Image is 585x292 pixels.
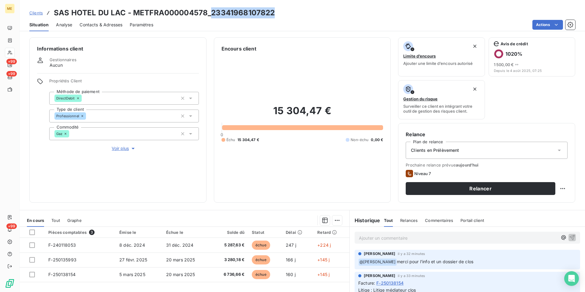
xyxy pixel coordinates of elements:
[351,137,368,143] span: Non-échu
[80,22,122,28] span: Contacts & Adresses
[37,45,199,52] h6: Informations client
[406,182,555,195] button: Relancer
[501,41,528,46] span: Avis de crédit
[5,4,15,13] div: ME
[564,271,579,286] div: Open Intercom Messenger
[414,171,431,176] span: Niveau 7
[364,251,395,256] span: [PERSON_NAME]
[49,78,199,87] span: Propriétés Client
[364,273,395,279] span: [PERSON_NAME]
[317,242,331,248] span: +224 j
[67,218,82,223] span: Graphe
[48,242,76,248] span: F-240118053
[119,272,145,277] span: 5 mars 2025
[252,241,270,250] span: échue
[89,230,95,235] span: 3
[51,218,60,223] span: Tout
[286,257,296,262] span: 166 j
[6,71,17,77] span: +99
[317,230,346,235] div: Retard
[505,51,523,57] h6: 1020 %
[5,60,14,70] a: +99
[6,59,17,64] span: +99
[406,163,568,167] span: Prochaine relance prévue
[214,230,244,235] div: Solde dû
[130,22,153,28] span: Paramètres
[532,20,563,30] button: Actions
[398,274,425,278] span: il y a 33 minutes
[403,54,436,58] span: Limite d’encours
[48,257,76,262] span: F-250135993
[411,147,459,153] span: Clients en Prélèvement
[86,113,91,119] input: Ajouter une valeur
[166,242,194,248] span: 31 déc. 2024
[166,230,207,235] div: Échue le
[56,22,72,28] span: Analyse
[27,218,44,223] span: En cours
[252,270,270,279] span: échue
[286,230,310,235] div: Délai
[350,217,380,224] h6: Historique
[221,132,223,137] span: 0
[119,242,145,248] span: 8 déc. 2024
[48,272,76,277] span: F-250138154
[214,257,244,263] span: 3 280,18 €
[48,230,112,235] div: Pièces comptables
[214,271,244,278] span: 6 736,66 €
[119,230,159,235] div: Émise le
[29,22,49,28] span: Situation
[222,105,383,123] h2: 15 304,47 €
[460,218,484,223] span: Portail client
[54,7,275,18] h3: SAS HOTEL DU LAC - METFRA000004578_23341968107822
[56,114,79,118] span: Professionnel
[6,223,17,229] span: +99
[214,242,244,248] span: 5 287,63 €
[5,72,14,82] a: +99
[29,10,43,16] a: Clients
[252,255,270,264] span: échue
[494,62,514,67] span: 1 500,00 €
[403,61,473,66] span: Ajouter une limite d’encours autorisé
[119,257,147,262] span: 27 févr. 2025
[69,131,74,137] input: Ajouter une valeur
[398,252,425,256] span: il y a 32 minutes
[398,80,485,119] button: Gestion du risqueSurveiller ce client en intégrant votre outil de gestion des risques client.
[5,279,15,288] img: Logo LeanPay
[112,145,136,152] span: Voir plus
[494,69,570,73] span: Depuis le 4 août 2025, 07:25
[29,10,43,15] span: Clients
[49,145,199,152] button: Voir plus
[384,218,393,223] span: Tout
[406,131,568,138] h6: Relance
[456,163,479,167] span: aujourd’hui
[317,257,330,262] span: +145 j
[56,132,62,136] span: Gaz
[358,280,375,286] span: Facture :
[403,96,438,101] span: Gestion du risque
[400,218,418,223] span: Relances
[403,104,479,114] span: Surveiller ce client en intégrant votre outil de gestion des risques client.
[166,257,195,262] span: 20 mars 2025
[376,280,404,286] span: F-250138154
[425,218,453,223] span: Commentaires
[371,137,383,143] span: 0,00 €
[222,45,256,52] h6: Encours client
[397,259,473,264] span: merci pour l'info et un dossier de clos
[50,57,76,62] span: Gestionnaires
[286,272,296,277] span: 160 j
[56,96,75,100] span: DirectDebit
[286,242,296,248] span: 247 j
[252,230,278,235] div: Statut
[82,95,87,101] input: Ajouter une valeur
[166,272,195,277] span: 20 mars 2025
[317,272,330,277] span: +145 j
[398,37,485,77] button: Limite d’encoursAjouter une limite d’encours autorisé
[359,259,397,266] span: @ [PERSON_NAME]
[226,137,235,143] span: Échu
[237,137,259,143] span: 15 304,47 €
[50,62,63,68] span: Aucun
